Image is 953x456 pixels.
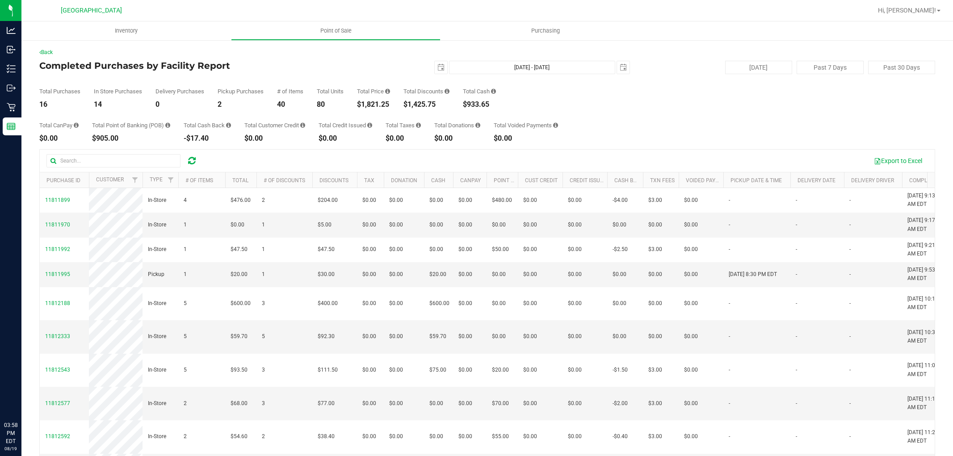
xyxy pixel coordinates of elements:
span: - [729,366,730,374]
div: Total Cash [463,88,496,94]
span: $0.00 [389,399,403,408]
div: Total Units [317,88,344,94]
a: # of Discounts [264,177,305,184]
span: 11812333 [45,333,70,339]
span: In-Store [148,399,166,408]
span: $92.30 [318,332,335,341]
span: - [796,221,797,229]
span: $3.00 [648,366,662,374]
a: Purchasing [441,21,650,40]
span: $0.00 [684,270,698,279]
span: $0.00 [648,299,662,308]
span: $47.50 [318,245,335,254]
span: 1 [184,245,187,254]
span: $0.00 [523,221,537,229]
a: Filter [128,172,143,188]
div: 80 [317,101,344,108]
span: [DATE] 9:13 AM EDT [907,192,941,209]
a: Filter [164,172,178,188]
span: 3 [262,399,265,408]
span: $0.00 [389,196,403,205]
span: 1 [184,221,187,229]
span: $0.00 [684,196,698,205]
span: $54.60 [231,432,248,441]
span: In-Store [148,299,166,308]
div: Total Discounts [403,88,449,94]
span: [DATE] 11:07 AM EDT [907,361,941,378]
span: $38.40 [318,432,335,441]
span: $0.00 [523,432,537,441]
inline-svg: Inventory [7,64,16,73]
span: $0.00 [458,366,472,374]
iframe: Resource center [9,385,36,411]
div: 16 [39,101,80,108]
span: $0.00 [458,270,472,279]
span: $0.00 [362,245,376,254]
span: [DATE] 11:22 AM EDT [907,428,941,445]
span: $93.50 [231,366,248,374]
span: $0.00 [568,221,582,229]
span: $600.00 [231,299,251,308]
a: Customer [96,176,124,183]
a: Back [39,49,53,55]
span: $111.50 [318,366,338,374]
span: [DATE] 9:21 AM EDT [907,241,941,258]
span: -$4.00 [613,196,628,205]
span: $0.00 [429,399,443,408]
span: $30.00 [318,270,335,279]
span: - [796,196,797,205]
span: $0.00 [613,270,626,279]
div: # of Items [277,88,303,94]
span: [DATE] 9:17 AM EDT [907,216,941,233]
a: Purchase ID [46,177,80,184]
span: $70.00 [492,399,509,408]
span: $0.00 [684,399,698,408]
a: CanPay [460,177,481,184]
span: 11811992 [45,246,70,252]
span: - [849,196,851,205]
a: Point of Banking (POB) [494,177,557,184]
input: Search... [46,154,181,167]
span: select [617,61,630,74]
span: $0.00 [458,332,472,341]
span: $0.00 [429,432,443,441]
span: $0.00 [389,299,403,308]
span: - [796,432,797,441]
span: $0.00 [458,299,472,308]
span: -$2.50 [613,245,628,254]
div: Total Credit Issued [319,122,372,128]
div: $0.00 [494,135,558,142]
span: $0.00 [458,245,472,254]
div: Total Donations [434,122,480,128]
span: - [796,245,797,254]
span: [DATE] 10:10 AM EDT [907,295,941,312]
span: $0.00 [684,221,698,229]
p: 03:58 PM EDT [4,421,17,445]
div: Total Voided Payments [494,122,558,128]
span: $0.00 [362,432,376,441]
span: Purchasing [519,27,572,35]
div: 0 [155,101,204,108]
span: [DATE] 10:31 AM EDT [907,328,941,345]
div: $1,821.25 [357,101,390,108]
span: $68.00 [231,399,248,408]
a: Type [150,176,163,183]
div: $933.65 [463,101,496,108]
span: - [849,221,851,229]
a: Completed At [909,177,948,184]
span: $59.70 [429,332,446,341]
span: In-Store [148,245,166,254]
span: $0.00 [492,299,506,308]
span: - [849,366,851,374]
a: Credit Issued [570,177,607,184]
a: Pickup Date & Time [730,177,782,184]
span: $400.00 [318,299,338,308]
span: $600.00 [429,299,449,308]
div: Total Customer Credit [244,122,305,128]
span: $0.00 [458,196,472,205]
span: $0.00 [362,196,376,205]
span: 1 [262,245,265,254]
span: $0.00 [362,332,376,341]
span: 1 [262,221,265,229]
span: - [796,399,797,408]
